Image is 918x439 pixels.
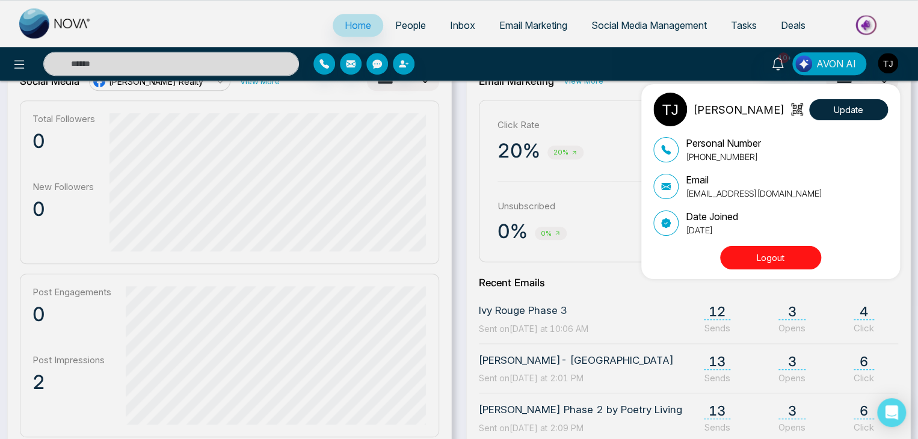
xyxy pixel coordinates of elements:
p: [PHONE_NUMBER] [686,150,761,163]
p: Personal Number [686,136,761,150]
p: Email [686,173,822,187]
button: Logout [720,246,821,269]
p: [EMAIL_ADDRESS][DOMAIN_NAME] [686,187,822,200]
button: Update [809,99,888,120]
p: [DATE] [686,224,738,236]
p: [PERSON_NAME] [693,102,784,118]
p: Date Joined [686,209,738,224]
div: Open Intercom Messenger [877,398,906,427]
